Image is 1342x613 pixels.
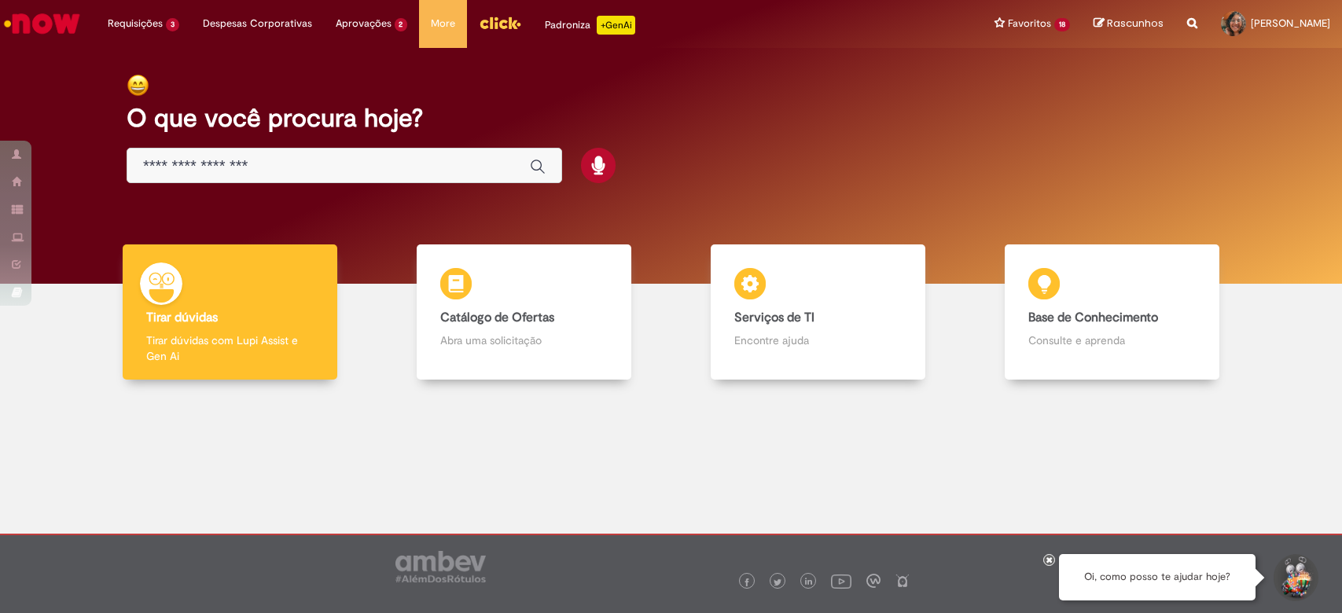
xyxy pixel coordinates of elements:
p: Abra uma solicitação [440,332,608,348]
b: Base de Conhecimento [1028,310,1158,325]
p: Tirar dúvidas com Lupi Assist e Gen Ai [146,332,314,364]
img: happy-face.png [127,74,149,97]
p: Encontre ajuda [734,332,902,348]
a: Catálogo de Ofertas Abra uma solicitação [377,244,671,380]
img: logo_footer_workplace.png [866,574,881,588]
span: Requisições [108,16,163,31]
img: logo_footer_youtube.png [831,571,851,591]
span: [PERSON_NAME] [1251,17,1330,30]
div: Oi, como posso te ajudar hoje? [1059,554,1256,600]
img: ServiceNow [2,8,83,39]
a: Tirar dúvidas Tirar dúvidas com Lupi Assist e Gen Ai [83,244,377,380]
span: Despesas Corporativas [203,16,312,31]
b: Serviços de TI [734,310,814,325]
span: 3 [166,18,179,31]
span: Aprovações [336,16,392,31]
img: logo_footer_ambev_rotulo_gray.png [395,551,486,582]
span: Favoritos [1008,16,1051,31]
img: logo_footer_linkedin.png [805,578,813,587]
img: click_logo_yellow_360x200.png [479,11,521,35]
b: Catálogo de Ofertas [440,310,554,325]
span: Rascunhos [1107,16,1164,31]
b: Tirar dúvidas [146,310,218,325]
span: 2 [395,18,408,31]
img: logo_footer_twitter.png [774,578,781,586]
a: Base de Conhecimento Consulte e aprenda [965,244,1259,380]
a: Serviços de TI Encontre ajuda [671,244,965,380]
button: Iniciar Conversa de Suporte [1271,554,1318,601]
a: Rascunhos [1094,17,1164,31]
img: logo_footer_facebook.png [743,578,751,586]
p: Consulte e aprenda [1028,332,1196,348]
span: 18 [1054,18,1070,31]
p: +GenAi [597,16,635,35]
img: logo_footer_naosei.png [895,574,910,588]
span: More [431,16,455,31]
h2: O que você procura hoje? [127,105,1215,132]
div: Padroniza [545,16,635,35]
